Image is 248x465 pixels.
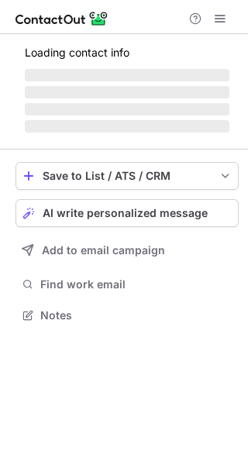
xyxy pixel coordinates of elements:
button: save-profile-one-click [15,162,239,190]
span: ‌ [25,86,229,98]
button: Notes [15,305,239,326]
button: AI write personalized message [15,199,239,227]
span: Notes [40,308,232,322]
button: Add to email campaign [15,236,239,264]
span: ‌ [25,69,229,81]
img: ContactOut v5.3.10 [15,9,108,28]
span: Add to email campaign [42,244,165,257]
span: ‌ [25,120,229,133]
span: Find work email [40,277,232,291]
div: Save to List / ATS / CRM [43,170,212,182]
span: AI write personalized message [43,207,208,219]
button: Find work email [15,274,239,295]
span: ‌ [25,103,229,115]
p: Loading contact info [25,46,229,59]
